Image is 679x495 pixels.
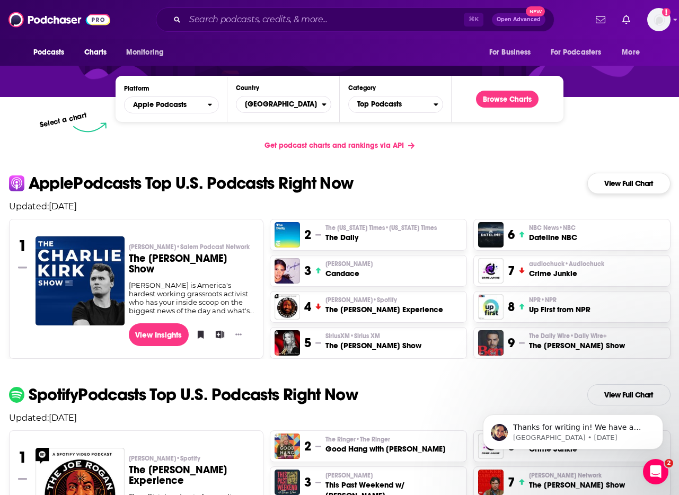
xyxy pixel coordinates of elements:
span: • The Ringer [356,436,390,443]
span: [GEOGRAPHIC_DATA] [236,95,321,113]
h3: Dateline NBC [529,232,577,243]
span: Get podcast charts and rankings via API [264,141,404,150]
span: Charts [84,45,107,60]
a: Get podcast charts and rankings via API [256,132,423,158]
p: NBC News • NBC [529,224,577,232]
img: Crime Junkie [478,258,504,284]
span: Top Podcasts [349,95,434,113]
p: SiriusXM • Sirius XM [325,332,421,340]
span: audiochuck [529,260,604,268]
p: Joe Rogan • Spotify [325,296,443,304]
a: Charts [77,42,113,63]
span: The Daily Wire [529,332,607,340]
span: • Daily Wire+ [570,332,607,340]
h3: 3 [304,474,311,490]
span: [PERSON_NAME] Network [529,471,602,480]
a: The Ringer•The RingerGood Hang with [PERSON_NAME] [325,435,446,454]
span: More [622,45,640,60]
span: The Ringer [325,435,390,444]
iframe: Intercom notifications message [467,392,679,466]
p: Theo Von [325,471,462,480]
a: SiriusXM•Sirius XMThe [PERSON_NAME] Show [325,332,421,351]
a: The Charlie Kirk Show [36,236,125,325]
a: The [US_STATE] Times•[US_STATE] TimesThe Daily [325,224,437,243]
span: • Spotify [176,455,200,462]
p: Updated: [DATE] [1,201,679,211]
span: • Salem Podcast Network [176,243,250,251]
span: Apple Podcasts [133,101,187,109]
a: NBC News•NBCDateline NBC [529,224,577,243]
p: Updated: [DATE] [1,413,679,423]
p: The Daily Wire • Daily Wire+ [529,332,625,340]
h3: The [PERSON_NAME] Show [529,340,625,351]
h3: 6 [508,227,515,243]
a: Candace [275,258,300,284]
img: Good Hang with Amy Poehler [275,434,300,459]
a: [PERSON_NAME]•SpotifyThe [PERSON_NAME] Experience [325,296,443,315]
div: [PERSON_NAME] is America's hardest working grassroots activist who has your inside scoop on the b... [129,281,254,315]
span: [PERSON_NAME] [325,296,397,304]
svg: Add a profile image [662,8,671,16]
div: Search podcasts, credits, & more... [156,7,554,32]
p: Apple Podcasts Top U.S. Podcasts Right Now [29,175,354,192]
h3: 1 [18,236,27,255]
h3: 2 [304,227,311,243]
span: • Audiochuck [565,260,604,268]
p: Spotify Podcasts Top U.S. Podcasts Right Now [29,386,358,403]
span: For Business [489,45,531,60]
input: Search podcasts, credits, & more... [185,11,464,28]
img: Dateline NBC [478,222,504,247]
img: select arrow [73,122,107,132]
img: This Past Weekend w/ Theo Von [275,470,300,495]
img: spotify Icon [9,387,24,402]
span: Logged in as rowan.sullivan [647,8,671,31]
span: NPR [529,296,557,304]
a: View Full Chart [587,173,671,194]
button: Countries [236,96,331,113]
a: The Megyn Kelly Show [275,330,300,356]
p: Joe Rogan • Spotify [129,454,254,463]
button: open menu [119,42,178,63]
a: The Joe Rogan Experience [275,294,300,320]
h3: 3 [304,263,311,279]
span: Podcasts [33,45,65,60]
h3: 9 [508,335,515,351]
img: The Tucker Carlson Show [478,470,504,495]
h3: 7 [508,474,515,490]
span: Open Advanced [497,17,541,22]
iframe: Intercom live chat [643,459,668,484]
button: Show More Button [231,329,246,340]
span: • Sirius XM [350,332,380,340]
span: ⌘ K [464,13,483,26]
button: open menu [26,42,78,63]
img: Podchaser - Follow, Share and Rate Podcasts [8,10,110,30]
h2: Platforms [124,96,219,113]
p: Select a chart [39,111,88,129]
button: open menu [544,42,617,63]
span: The [US_STATE] Times [325,224,437,232]
a: NPR•NPRUp First from NPR [529,296,590,315]
button: Open AdvancedNew [492,13,545,26]
span: [PERSON_NAME] [325,471,373,480]
h3: The [PERSON_NAME] Show [129,253,254,275]
a: Up First from NPR [478,294,504,320]
h3: The [PERSON_NAME] Show [325,340,421,351]
p: NPR • NPR [529,296,590,304]
a: The Daily [275,222,300,247]
span: [PERSON_NAME] [325,260,373,268]
span: • Spotify [373,296,397,304]
h3: 5 [304,335,311,351]
span: NBC News [529,224,576,232]
button: Browse Charts [476,91,539,108]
